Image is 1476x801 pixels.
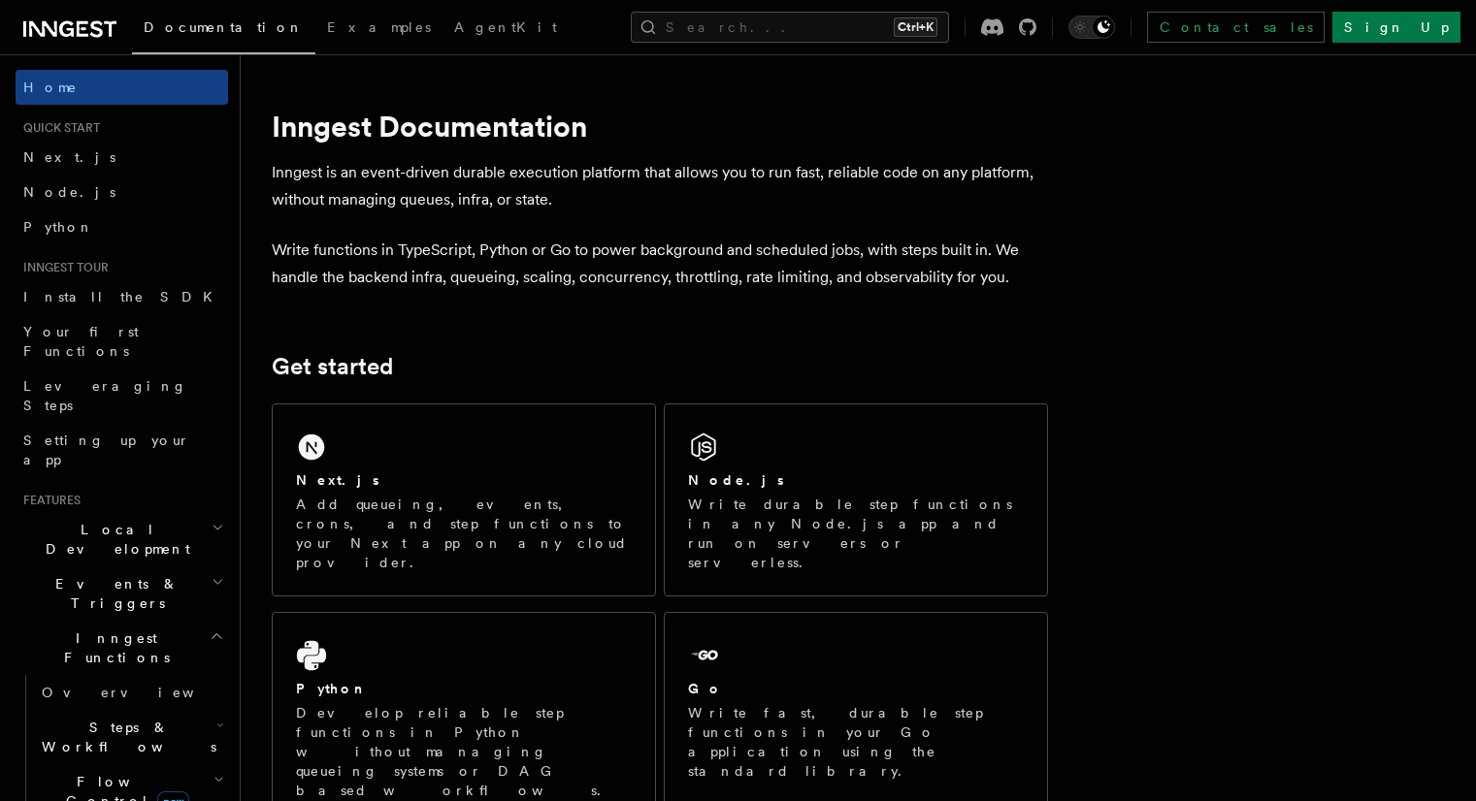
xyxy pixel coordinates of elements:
span: Local Development [16,520,212,559]
a: Examples [315,6,443,52]
a: Get started [272,353,393,380]
button: Search...Ctrl+K [631,12,949,43]
a: Node.js [16,175,228,209]
p: Develop reliable step functions in Python without managing queueing systems or DAG based workflows. [296,703,632,800]
span: Your first Functions [23,324,139,359]
p: Write durable step functions in any Node.js app and run on servers or serverless. [688,495,1024,572]
p: Add queueing, events, crons, and step functions to your Next app on any cloud provider. [296,495,632,572]
a: Python [16,209,228,244]
a: Next.jsAdd queueing, events, crons, and step functions to your Next app on any cloud provider. [272,403,656,596]
button: Events & Triggers [16,566,228,621]
h2: Node.js [688,470,784,490]
h1: Inngest Documentation [272,109,1048,144]
span: Setting up your app [23,433,190,467]
a: Install the SDK [16,279,228,314]
span: Next.js [23,149,115,165]
a: Sign Up [1332,12,1460,43]
a: Node.jsWrite durable step functions in any Node.js app and run on servers or serverless. [664,403,1048,596]
p: Write functions in TypeScript, Python or Go to power background and scheduled jobs, with steps bu... [272,237,1048,291]
span: Overview [42,685,242,700]
a: Contact sales [1147,12,1325,43]
a: Documentation [132,6,315,54]
a: AgentKit [443,6,569,52]
span: Inngest tour [16,260,109,275]
span: Leveraging Steps [23,378,187,413]
a: Your first Functions [16,314,228,368]
kbd: Ctrl+K [894,17,937,37]
span: Python [23,219,94,235]
a: Next.js [16,140,228,175]
a: Overview [34,675,228,710]
a: Setting up your app [16,423,228,477]
span: Events & Triggers [16,574,212,613]
p: Inngest is an event-driven durable execution platform that allows you to run fast, reliable code ... [272,159,1048,213]
span: Install the SDK [23,289,224,304]
span: Inngest Functions [16,628,210,667]
span: Documentation [144,19,304,35]
button: Local Development [16,512,228,566]
span: Features [16,493,81,508]
span: Steps & Workflows [34,718,216,756]
h2: Go [688,679,723,698]
h2: Python [296,679,368,698]
button: Steps & Workflows [34,710,228,764]
span: Examples [327,19,431,35]
button: Toggle dark mode [1068,16,1115,39]
span: AgentKit [454,19,557,35]
a: Leveraging Steps [16,368,228,423]
p: Write fast, durable step functions in your Go application using the standard library. [688,703,1024,781]
span: Node.js [23,184,115,200]
button: Inngest Functions [16,621,228,675]
h2: Next.js [296,470,379,490]
span: Quick start [16,120,100,136]
a: Home [16,70,228,105]
span: Home [23,78,78,97]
